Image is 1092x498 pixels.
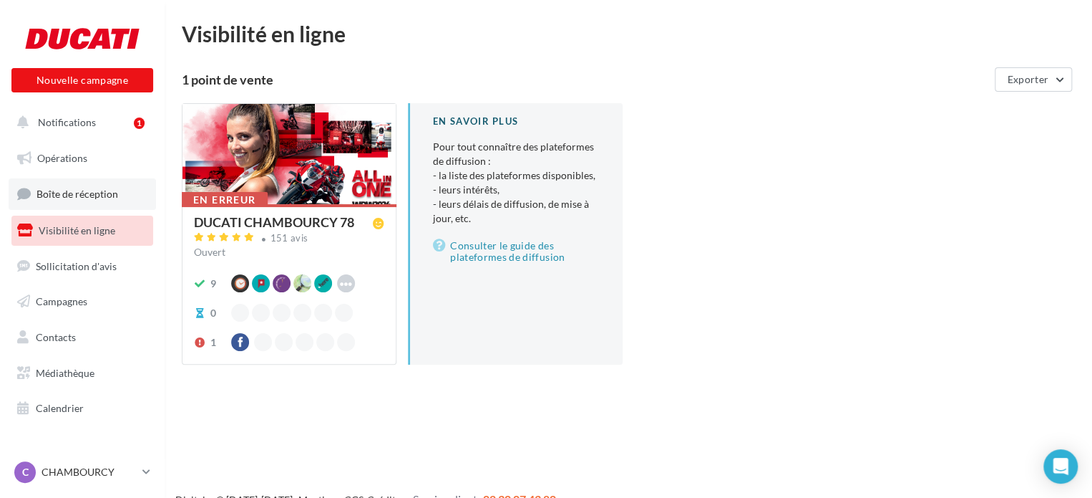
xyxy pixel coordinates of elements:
[194,231,384,248] a: 151 avis
[182,73,989,86] div: 1 point de vente
[9,178,156,209] a: Boîte de réception
[36,295,87,307] span: Campagnes
[995,67,1072,92] button: Exporter
[210,335,216,350] div: 1
[9,143,156,173] a: Opérations
[38,116,96,128] span: Notifications
[9,358,156,388] a: Médiathèque
[37,152,87,164] span: Opérations
[39,224,115,236] span: Visibilité en ligne
[36,188,118,200] span: Boîte de réception
[9,393,156,423] a: Calendrier
[182,23,1075,44] div: Visibilité en ligne
[433,197,600,226] li: - leurs délais de diffusion, de mise à jour, etc.
[433,140,600,226] p: Pour tout connaître des plateformes de diffusion :
[194,246,225,258] span: Ouvert
[9,107,150,138] button: Notifications 1
[210,277,216,291] div: 9
[194,216,354,229] div: DUCATI CHAMBOURCY 78
[9,252,156,282] a: Sollicitation d'avis
[433,183,600,197] li: - leurs intérêts,
[36,367,94,379] span: Médiathèque
[182,192,268,208] div: En erreur
[433,168,600,183] li: - la liste des plateformes disponibles,
[9,322,156,353] a: Contacts
[36,402,84,414] span: Calendrier
[1043,449,1078,484] div: Open Intercom Messenger
[210,306,216,320] div: 0
[1007,73,1048,85] span: Exporter
[22,465,29,479] span: C
[11,459,153,486] a: C CHAMBOURCY
[9,216,156,246] a: Visibilité en ligne
[42,465,137,479] p: CHAMBOURCY
[134,118,145,129] div: 1
[11,68,153,92] button: Nouvelle campagne
[433,237,600,266] a: Consulter le guide des plateformes de diffusion
[270,234,308,243] div: 151 avis
[9,287,156,317] a: Campagnes
[36,259,117,272] span: Sollicitation d'avis
[433,115,600,128] div: En savoir plus
[36,331,76,343] span: Contacts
